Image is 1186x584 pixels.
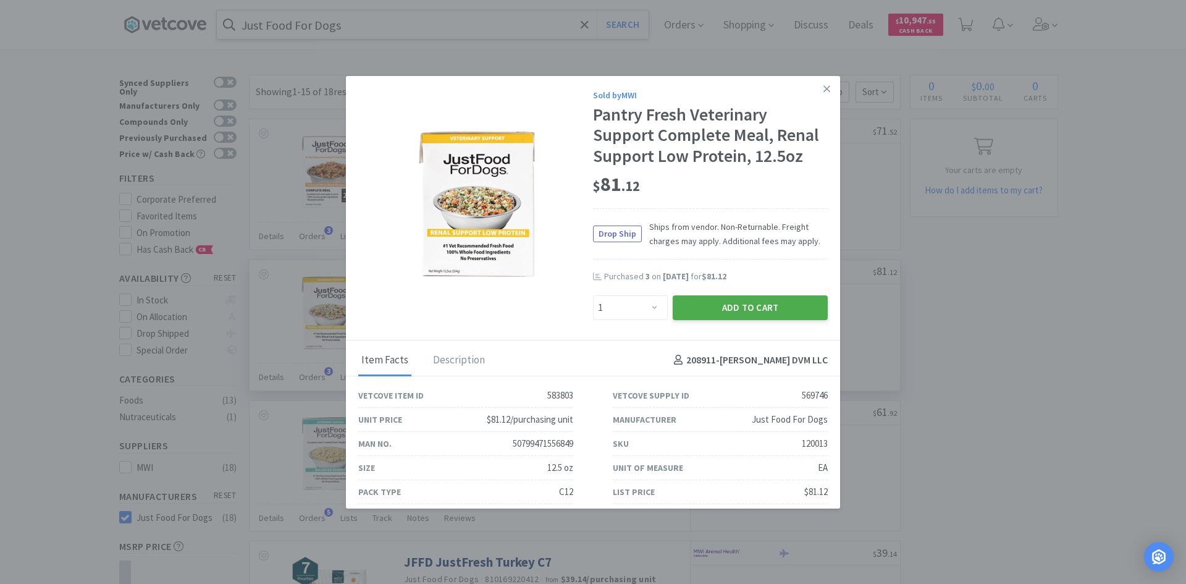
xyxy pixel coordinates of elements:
[1144,542,1174,572] div: Open Intercom Messenger
[646,271,650,282] span: 3
[613,485,655,499] div: List Price
[642,220,828,248] span: Ships from vendor. Non-Returnable. Freight charges may apply. Additional fees may apply.
[663,271,689,282] span: [DATE]
[593,88,828,102] div: Sold by MWI
[547,388,573,403] div: 583803
[673,295,828,320] button: Add to Cart
[802,388,828,403] div: 569746
[358,461,375,475] div: Size
[621,177,640,195] span: . 12
[358,389,424,402] div: Vetcove Item ID
[613,437,629,451] div: SKU
[752,412,828,427] div: Just Food For Dogs
[593,177,600,195] span: $
[547,460,573,475] div: 12.5 oz
[594,226,641,242] span: Drop Ship
[358,485,401,499] div: Pack Type
[593,104,828,167] div: Pantry Fresh Veterinary Support Complete Meal, Renal Support Low Protein, 12.5oz
[395,124,556,284] img: dabe8821d21549aeb2915c12e73e5492_569746.png
[702,271,726,282] span: $81.12
[669,352,828,368] h4: 208911 - [PERSON_NAME] DVM LLC
[593,172,640,197] span: 81
[802,436,828,451] div: 120013
[487,412,573,427] div: $81.12/purchasing unit
[613,413,676,426] div: Manufacturer
[513,436,573,451] div: 50799471556849
[358,413,402,426] div: Unit Price
[430,345,488,376] div: Description
[613,461,683,475] div: Unit of Measure
[613,389,689,402] div: Vetcove Supply ID
[358,345,411,376] div: Item Facts
[604,271,828,283] div: Purchased on for
[358,437,392,451] div: Man No.
[804,485,828,499] div: $81.12
[818,460,828,475] div: EA
[559,485,573,499] div: C12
